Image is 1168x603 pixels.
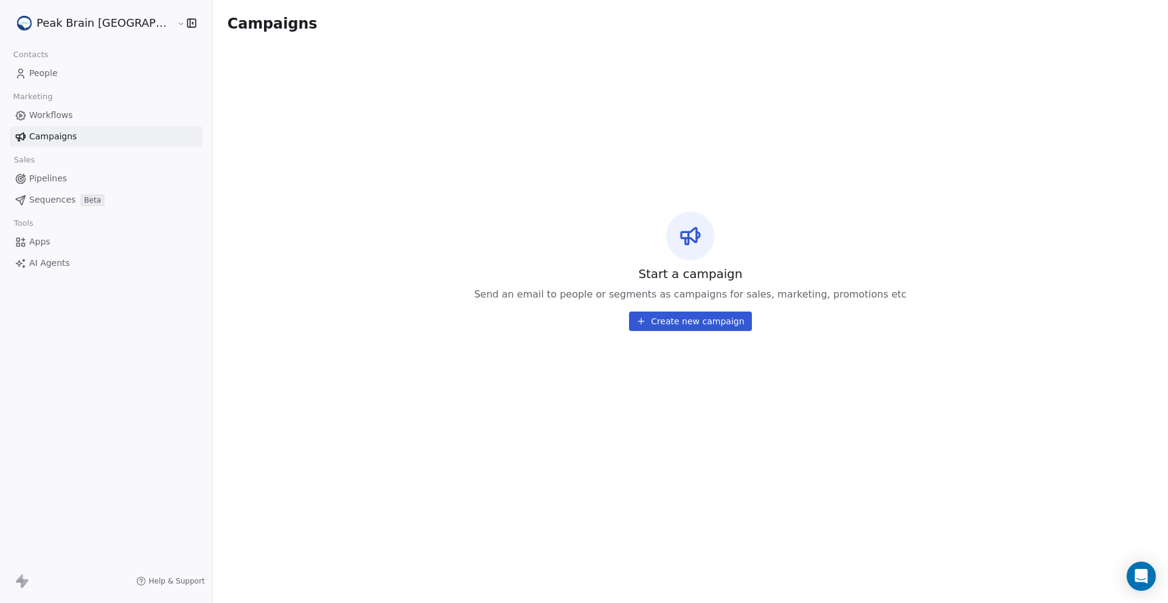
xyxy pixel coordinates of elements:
[29,67,58,80] span: People
[10,105,203,125] a: Workflows
[228,15,318,32] span: Campaigns
[36,15,174,31] span: Peak Brain [GEOGRAPHIC_DATA]
[29,130,77,143] span: Campaigns
[29,109,73,122] span: Workflows
[29,172,67,185] span: Pipelines
[15,13,169,33] button: Peak Brain [GEOGRAPHIC_DATA]
[80,194,105,206] span: Beta
[474,287,906,302] span: Send an email to people or segments as campaigns for sales, marketing, promotions etc
[29,193,75,206] span: Sequences
[9,151,40,169] span: Sales
[1127,562,1156,591] div: Open Intercom Messenger
[638,265,742,282] span: Start a campaign
[10,169,203,189] a: Pipelines
[629,312,751,331] button: Create new campaign
[29,257,70,270] span: AI Agents
[10,127,203,147] a: Campaigns
[17,16,32,30] img: Peak%20Brain%20Logo.png
[10,253,203,273] a: AI Agents
[136,576,204,586] a: Help & Support
[9,214,38,232] span: Tools
[148,576,204,586] span: Help & Support
[8,88,58,106] span: Marketing
[10,232,203,252] a: Apps
[10,63,203,83] a: People
[29,235,50,248] span: Apps
[10,190,203,210] a: SequencesBeta
[8,46,54,64] span: Contacts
